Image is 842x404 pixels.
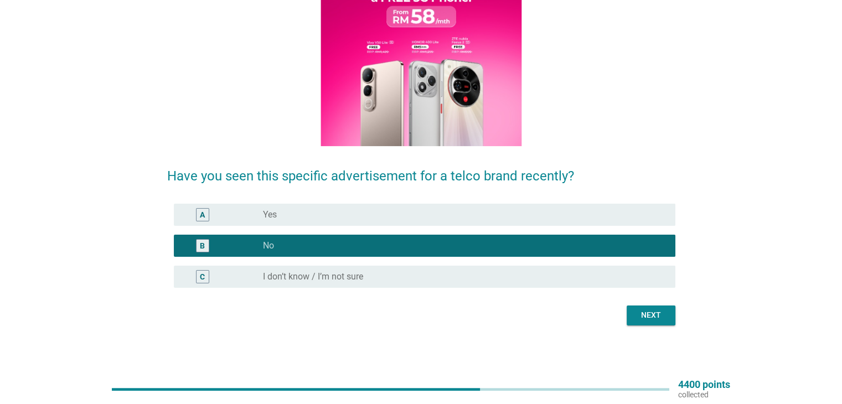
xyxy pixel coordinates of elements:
label: Yes [263,209,277,220]
div: C [200,271,205,282]
div: A [200,209,205,220]
h2: Have you seen this specific advertisement for a telco brand recently? [167,155,675,186]
label: No [263,240,274,251]
label: I don’t know / I’m not sure [263,271,363,282]
p: 4400 points [678,380,730,390]
div: B [200,240,205,251]
div: Next [636,309,667,321]
p: collected [678,390,730,400]
button: Next [627,305,675,325]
